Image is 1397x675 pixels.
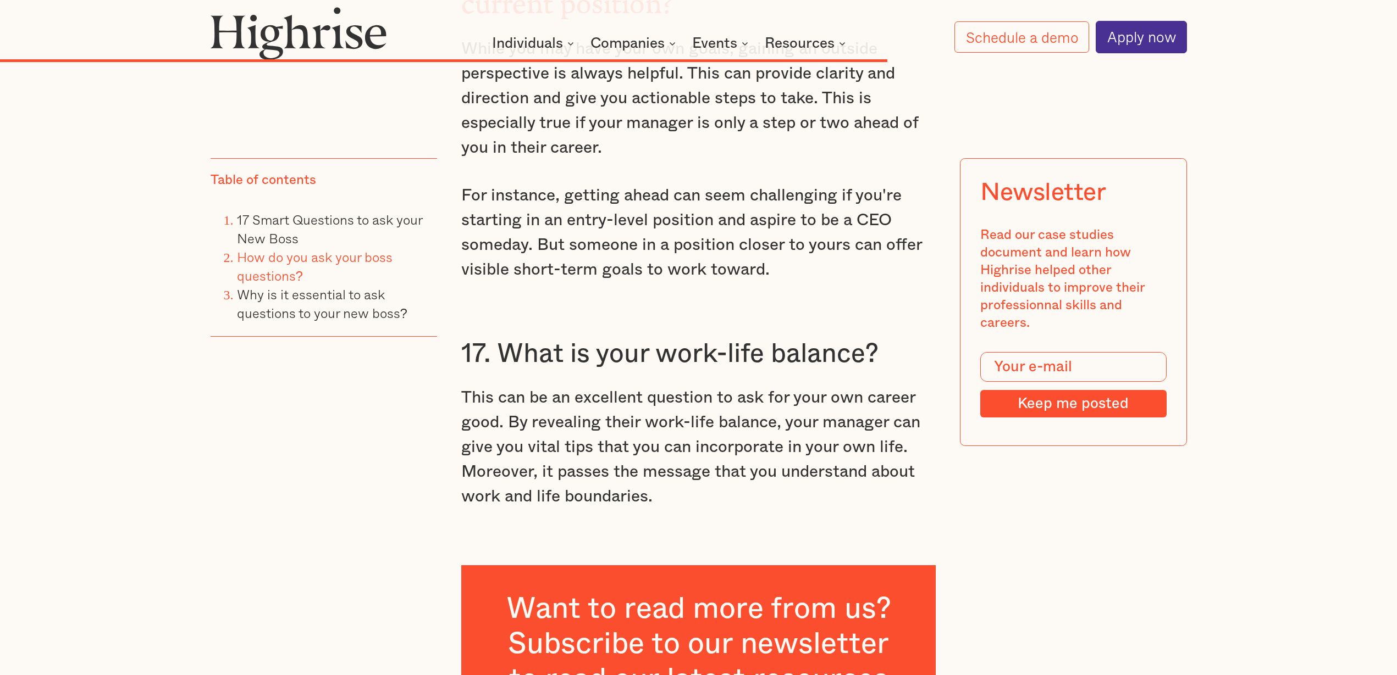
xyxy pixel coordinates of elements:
div: Events [692,37,752,50]
h3: 17. What is your work-life balance? [461,337,936,370]
div: Individuals [492,37,577,50]
div: Companies [590,37,665,50]
a: Why is it essential to ask questions to your new boss? [237,284,407,323]
div: Companies [590,37,679,50]
div: Individuals [492,37,563,50]
a: How do you ask your boss questions? [237,247,393,286]
a: Apply now [1096,21,1187,53]
a: 17 Smart Questions to ask your New Boss [237,209,422,248]
p: For instance, getting ahead can seem challenging if you're starting in an entry-level position an... [461,183,936,282]
input: Your e-mail [980,352,1167,382]
input: Keep me posted [980,390,1167,417]
div: Resources [765,37,835,50]
div: Read our case studies document and learn how Highrise helped other individuals to improve their p... [980,227,1167,332]
div: Table of contents [211,172,316,189]
img: Highrise logo [211,7,387,60]
form: Modal Form [980,352,1167,417]
div: Newsletter [980,178,1106,207]
a: Schedule a demo [954,21,1089,53]
div: Events [692,37,737,50]
p: While you may have your own goals, gaining an outside perspective is always helpful. This can pro... [461,37,936,160]
div: Resources [765,37,849,50]
p: This can be an excellent question to ask for your own career good. By revealing their work-life b... [461,386,936,509]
